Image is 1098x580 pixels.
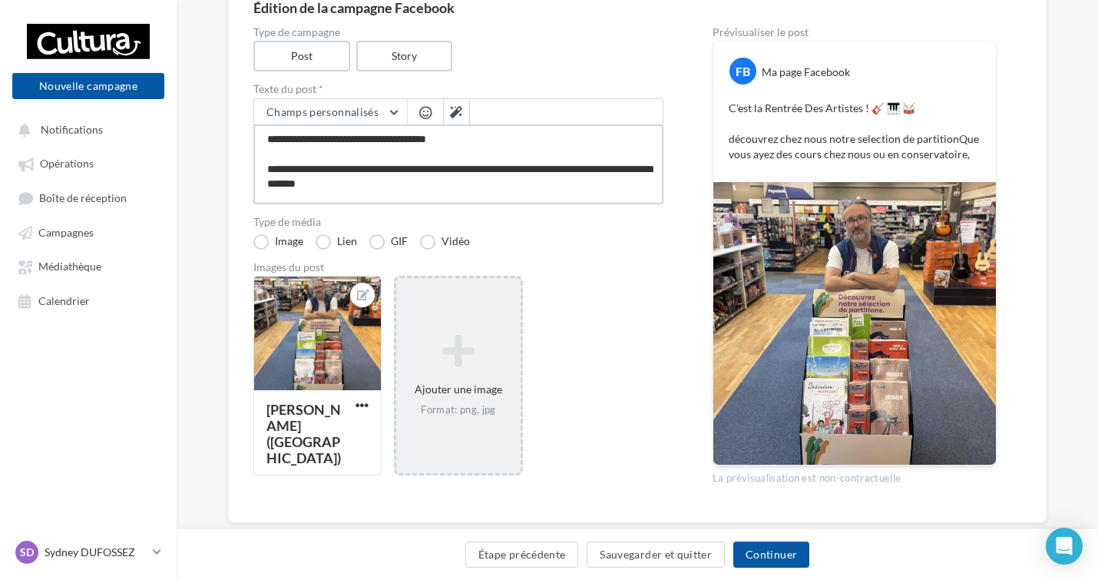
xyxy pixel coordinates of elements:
p: C'est la Rentrée Des Artistes ! 🎸 🎹 🥁 découvrez chez nous notre selection de partitionQue vous ay... [729,101,981,162]
div: FB [729,58,756,85]
button: Étape précédente [465,542,579,568]
a: Calendrier [9,287,167,314]
a: Opérations [9,149,167,177]
label: Type de campagne [253,27,663,38]
label: GIF [369,234,408,250]
span: Notifications [41,123,103,136]
div: Open Intercom Messenger [1046,528,1083,565]
label: Story [356,41,453,71]
label: Texte du post * [253,84,663,94]
div: [PERSON_NAME] ([GEOGRAPHIC_DATA]) [266,401,341,466]
div: La prévisualisation est non-contractuelle [713,466,997,486]
button: Champs personnalisés [254,99,407,125]
span: Opérations [40,157,94,171]
label: Lien [316,234,357,250]
button: Continuer [733,542,809,568]
span: Campagnes [38,226,94,239]
a: Boîte de réception [9,184,167,212]
label: Vidéo [420,234,470,250]
a: Campagnes [9,218,167,246]
span: SD [20,545,34,560]
span: Champs personnalisés [266,105,379,118]
label: Type de média [253,217,663,227]
label: Post [253,41,350,71]
button: Sauvegarder et quitter [587,542,725,568]
button: Nouvelle campagne [12,73,164,99]
div: Images du post [253,262,663,273]
span: Boîte de réception [39,191,127,204]
div: Ma page Facebook [762,65,850,80]
div: Édition de la campagne Facebook [253,1,1021,15]
p: Sydney DUFOSSEZ [45,545,147,560]
a: SD Sydney DUFOSSEZ [12,538,164,567]
div: Prévisualiser le post [713,27,997,38]
span: Médiathèque [38,260,101,273]
label: Image [253,234,303,250]
a: Médiathèque [9,252,167,280]
button: Notifications [9,115,161,143]
span: Calendrier [38,294,90,307]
